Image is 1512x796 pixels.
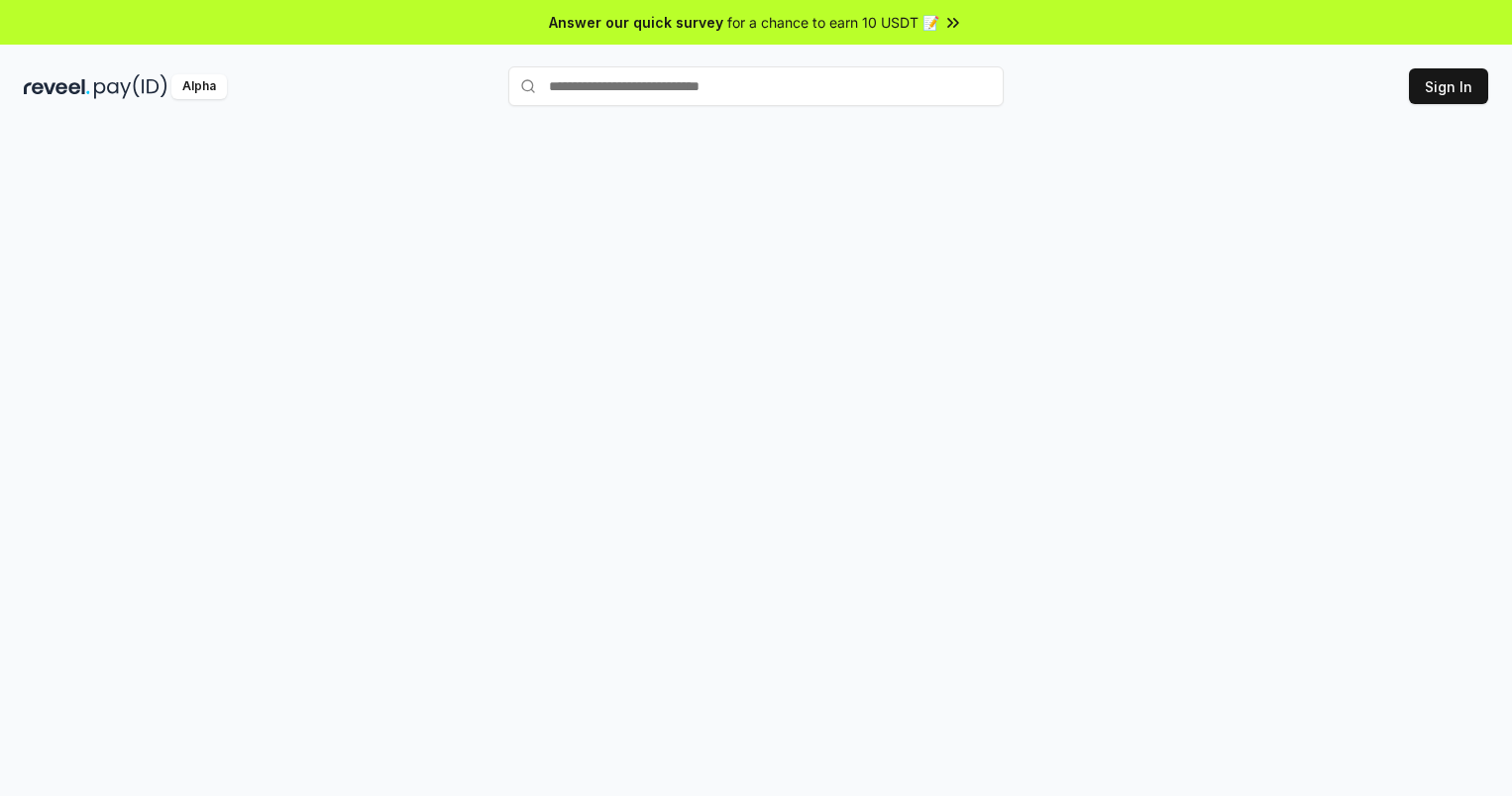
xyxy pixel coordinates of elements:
span: Answer our quick survey [549,12,723,33]
img: pay_id [94,74,167,99]
img: reveel_dark [24,74,90,99]
div: Alpha [171,74,227,99]
span: for a chance to earn 10 USDT 📝 [727,12,939,33]
button: Sign In [1409,68,1488,104]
